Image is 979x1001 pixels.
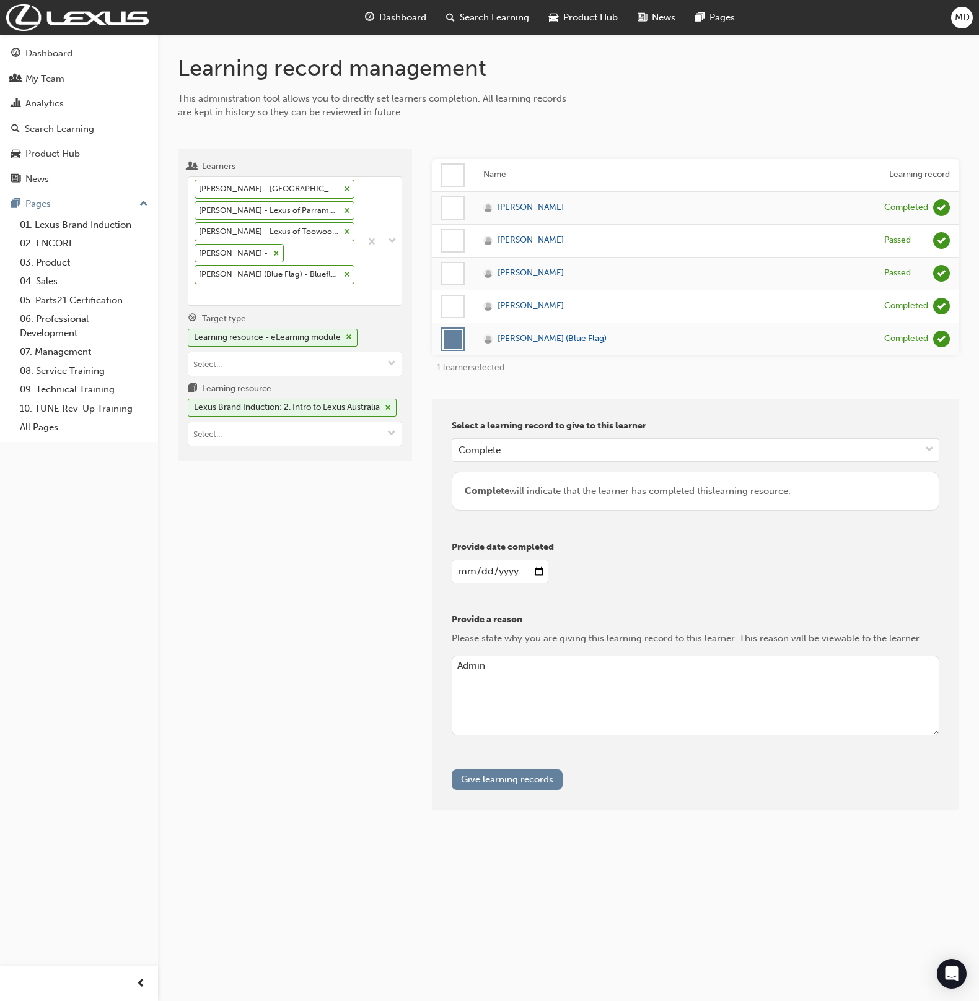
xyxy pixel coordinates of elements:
[5,142,153,165] a: Product Hub
[452,769,563,790] button: Give learning records
[436,5,539,30] a: search-iconSearch Learning
[459,443,501,457] div: Complete
[25,97,64,111] div: Analytics
[178,54,959,82] h1: Learning record management
[933,265,950,282] span: learningRecordVerb_PASS-icon
[15,234,153,253] a: 02. ENCORE
[695,10,705,25] span: pages-icon
[884,300,928,312] div: Completed
[465,484,927,498] div: will indicate that the learner has completed this learning resource .
[25,172,49,186] div: News
[549,10,558,25] span: car-icon
[452,540,939,555] p: Provide date completed
[11,124,20,135] span: search-icon
[15,418,153,437] a: All Pages
[709,11,735,25] span: Pages
[15,362,153,381] a: 08. Service Training
[483,266,866,280] a: [PERSON_NAME]
[5,118,153,141] a: Search Learning
[15,342,153,362] a: 07. Management
[25,122,94,136] div: Search Learning
[884,333,928,345] div: Completed
[11,74,20,85] span: people-icon
[5,168,153,191] a: News
[452,419,939,433] p: Select a learning record to give to this learner
[379,11,426,25] span: Dashboard
[195,202,340,220] div: [PERSON_NAME] - Lexus of Parramatta - PARRAMATTA
[11,174,20,185] span: news-icon
[195,245,270,262] div: [PERSON_NAME] -
[15,291,153,310] a: 05. Parts21 Certification
[498,233,564,248] span: [PERSON_NAME]
[446,10,455,25] span: search-icon
[452,560,548,583] input: enter a date
[11,149,20,160] span: car-icon
[202,313,246,325] div: Target type
[346,334,352,341] span: cross-icon
[5,193,153,215] button: Pages
[465,485,509,496] span: Complete
[452,656,939,736] textarea: Admin
[195,180,340,198] div: [PERSON_NAME] - [GEOGRAPHIC_DATA] Lexus - GLEBE
[202,160,235,173] div: Learners
[387,359,396,370] span: down-icon
[15,380,153,399] a: 09. Technical Training
[25,72,64,86] div: My Team
[483,233,866,248] a: [PERSON_NAME]
[195,266,340,284] div: [PERSON_NAME] (Blue Flag) - Blueflag Organisation
[385,404,391,412] span: cross-icon
[452,613,939,627] p: Provide a reason
[498,266,564,280] span: [PERSON_NAME]
[5,40,153,193] button: DashboardMy TeamAnalyticsSearch LearningProduct HubNews
[178,92,581,119] div: This administration tool allows you to directly set learners completion. All learning records are...
[5,42,153,65] a: Dashboard
[15,272,153,291] a: 04. Sales
[355,5,436,30] a: guage-iconDashboard
[188,352,402,376] input: Target typeLearning resource - eLearning modulecross-icontoggle menu
[15,399,153,418] a: 10. TUNE Rev-Up Training
[452,633,921,644] span: Please state why you are giving this learning record to this learner. This reason will be viewabl...
[25,147,80,161] div: Product Hub
[483,332,866,346] a: [PERSON_NAME] (Blue Flag)
[933,232,950,249] span: learningRecordVerb_PASS-icon
[25,197,51,211] div: Pages
[195,289,196,300] input: Learners[PERSON_NAME] - [GEOGRAPHIC_DATA] Lexus - GLEBE[PERSON_NAME] - Lexus of Parramatta - PARR...
[884,235,911,246] div: Passed
[884,202,928,214] div: Completed
[136,976,146,992] span: prev-icon
[188,162,197,173] span: users-icon
[188,384,197,395] span: learningresource-icon
[6,4,149,31] img: Trak
[11,199,20,210] span: pages-icon
[498,201,564,215] span: [PERSON_NAME]
[563,11,618,25] span: Product Hub
[15,215,153,235] a: 01. Lexus Brand Induction
[951,7,973,28] button: MD
[25,46,72,61] div: Dashboard
[387,429,396,440] span: down-icon
[933,331,950,347] span: learningRecordVerb_COMPLETE-icon
[15,253,153,272] a: 03. Product
[638,10,647,25] span: news-icon
[498,299,564,313] span: [PERSON_NAME]
[933,199,950,216] span: learningRecordVerb_COMPLETE-icon
[195,223,340,241] div: [PERSON_NAME] - Lexus of Toowoomba - [GEOGRAPHIC_DATA]
[937,959,967,989] div: Open Intercom Messenger
[685,5,745,30] a: pages-iconPages
[388,233,397,249] span: down-icon
[194,331,341,345] div: Learning resource - eLearning module
[652,11,675,25] span: News
[365,10,374,25] span: guage-icon
[15,310,153,342] a: 06. Professional Development
[5,92,153,115] a: Analytics
[437,362,504,373] span: 1 learner selected
[483,201,866,215] a: [PERSON_NAME]
[955,11,970,25] span: MD
[539,5,628,30] a: car-iconProduct Hub
[483,299,866,313] a: [PERSON_NAME]
[11,98,20,110] span: chart-icon
[498,332,607,346] span: [PERSON_NAME] (Blue Flag)
[628,5,685,30] a: news-iconNews
[139,196,148,212] span: up-icon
